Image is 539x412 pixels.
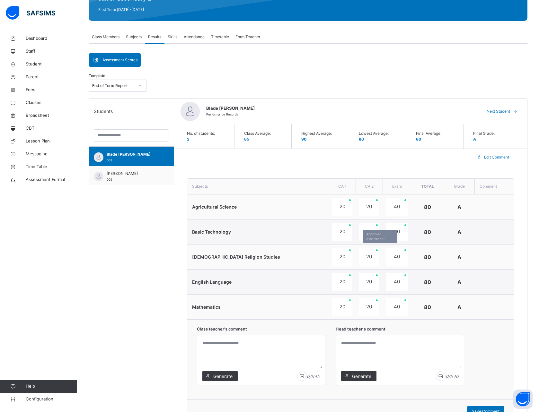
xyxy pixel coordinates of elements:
span: Class Members [92,34,119,40]
span: [DEMOGRAPHIC_DATA] Religion Studies [192,254,280,260]
span: Basic Technology [192,229,231,235]
span: 002 [107,178,112,181]
span: Agricultural Science [192,204,237,210]
th: Exam [383,179,411,194]
span: Generate [213,373,233,380]
span: Messaging [26,151,77,157]
span: Time Table [26,164,77,170]
span: English Language [192,279,232,285]
span: 80 [424,304,431,310]
span: Lesson Plan [26,138,77,144]
div: 20 [332,298,352,316]
span: 2 [187,137,190,142]
span: Assessment Format [26,176,77,183]
span: 90 [301,137,306,142]
span: Head teacher's comment [336,326,464,332]
div: 20 [332,198,352,216]
div: 20 [332,223,352,241]
span: Generate [351,373,372,380]
span: Form Teacher [235,34,260,40]
span: Students [94,108,113,115]
th: Comment [474,179,514,194]
span: A [457,229,461,235]
span: Dashboard [26,35,77,42]
div: 40 [386,298,408,316]
span: Performance Records [206,113,238,116]
th: Grade [444,179,474,194]
span: 80 [416,137,421,142]
span: Blade [PERSON_NAME] [107,151,159,157]
div: 20 [332,248,352,266]
span: Subjects [126,34,142,40]
span: [PERSON_NAME] [107,171,159,176]
div: 40 [386,273,408,291]
th: Subjects [187,179,329,194]
span: Total [421,184,434,189]
span: Timetable [211,34,229,40]
span: 80 [359,137,364,142]
div: 20 [359,298,379,316]
span: Help [26,383,77,390]
i: 0 / 640 [446,373,459,380]
span: A [457,279,461,285]
span: 80 [424,254,431,260]
span: No. of students: [187,131,228,136]
span: 80 [424,229,431,235]
img: safsims [6,6,55,20]
span: Edit Comment [484,154,509,160]
img: default.svg [94,152,103,162]
span: Attendance [184,34,205,40]
span: Assessment Scores [102,57,137,63]
span: Staff [26,48,77,55]
span: 80 [424,279,431,285]
span: Next Student [487,108,510,114]
div: 40 [386,223,408,241]
img: default.svg [181,102,200,121]
span: Class teacher's comment [197,326,325,332]
span: A [457,304,461,310]
span: Parent [26,74,77,80]
span: Template [89,73,105,79]
span: Results [148,34,161,40]
span: 80 [424,204,431,210]
span: 85 [244,137,249,142]
div: 20 [359,248,379,266]
div: 20 [359,273,379,291]
span: Highest Average: [301,131,342,136]
th: CA 2 [356,179,383,194]
img: icon [297,371,307,381]
span: A [473,137,476,142]
span: Fees [26,87,77,93]
span: CBT [26,125,77,132]
span: 001 [107,159,112,162]
img: icon [436,371,446,381]
div: 20 [359,223,379,241]
span: Mathematics [192,304,221,310]
span: Student [26,61,77,67]
span: Skills [168,34,177,40]
span: Lowest Average: [359,131,400,136]
div: 20 [332,273,352,291]
span: Class Average: [244,131,285,136]
i: 0 / 640 [307,373,320,380]
button: Open asap [513,390,533,409]
span: A [457,254,461,260]
span: A [457,204,461,210]
div: 20 [359,198,379,216]
span: Final Grade: [473,131,514,136]
span: Broadsheet [26,112,77,119]
span: Configuration [26,396,77,402]
span: Blade [PERSON_NAME] [206,105,475,112]
img: default.svg [94,172,103,181]
div: 40 [386,248,408,266]
div: 40 [386,198,408,216]
div: End of Term Report [92,83,135,89]
span: Final Average: [416,131,457,136]
span: Classes [26,99,77,106]
th: CA 1 [329,179,356,194]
